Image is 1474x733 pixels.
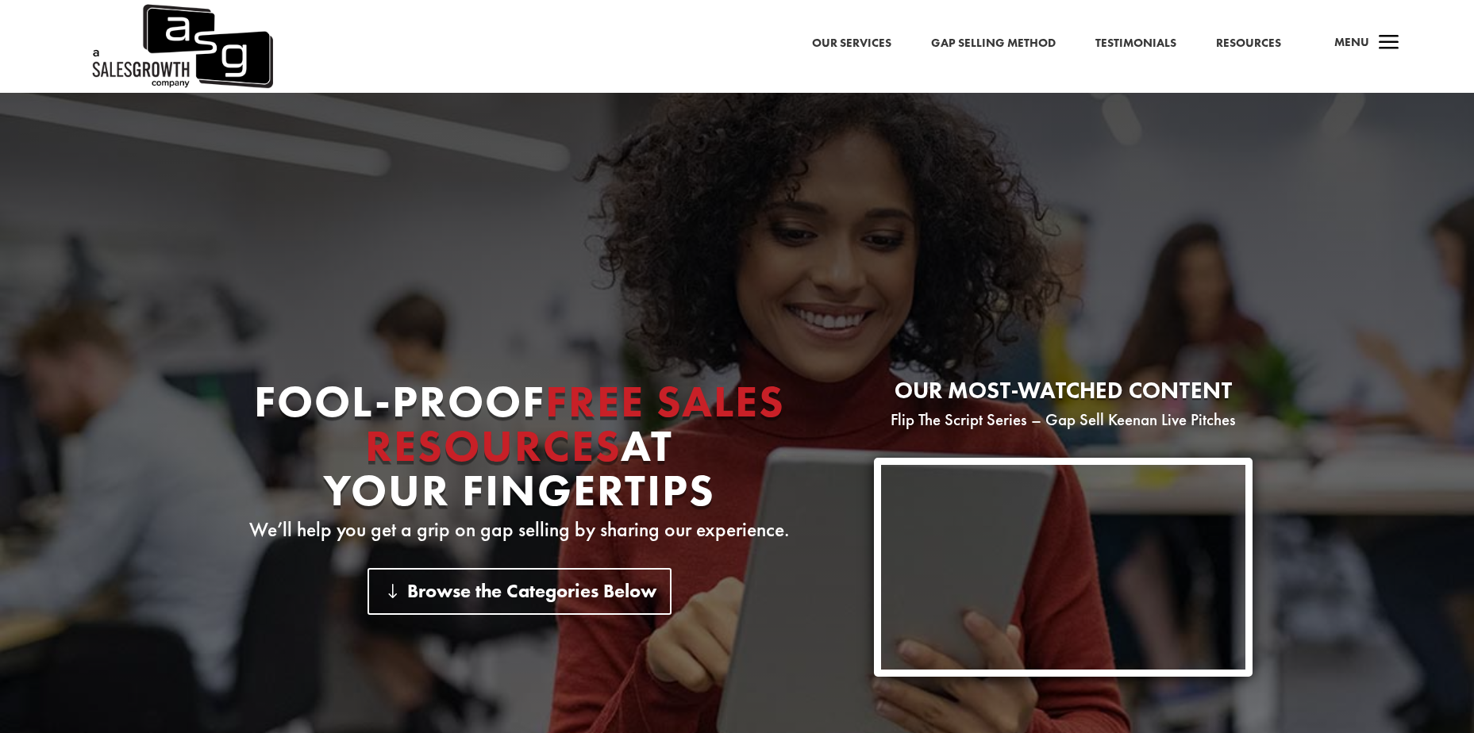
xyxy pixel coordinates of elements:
[1216,33,1281,54] a: Resources
[874,379,1253,410] h2: Our most-watched content
[1373,28,1405,59] span: a
[1334,34,1369,50] span: Menu
[365,373,785,474] span: Free Sales Resources
[1095,33,1176,54] a: Testimonials
[874,410,1253,429] p: Flip The Script Series – Gap Sell Keenan Live Pitches
[812,33,891,54] a: Our Services
[368,568,672,615] a: Browse the Categories Below
[221,379,818,520] h1: Fool-proof At Your Fingertips
[931,33,1056,54] a: Gap Selling Method
[221,520,818,539] p: We’ll help you get a grip on gap selling by sharing our experience.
